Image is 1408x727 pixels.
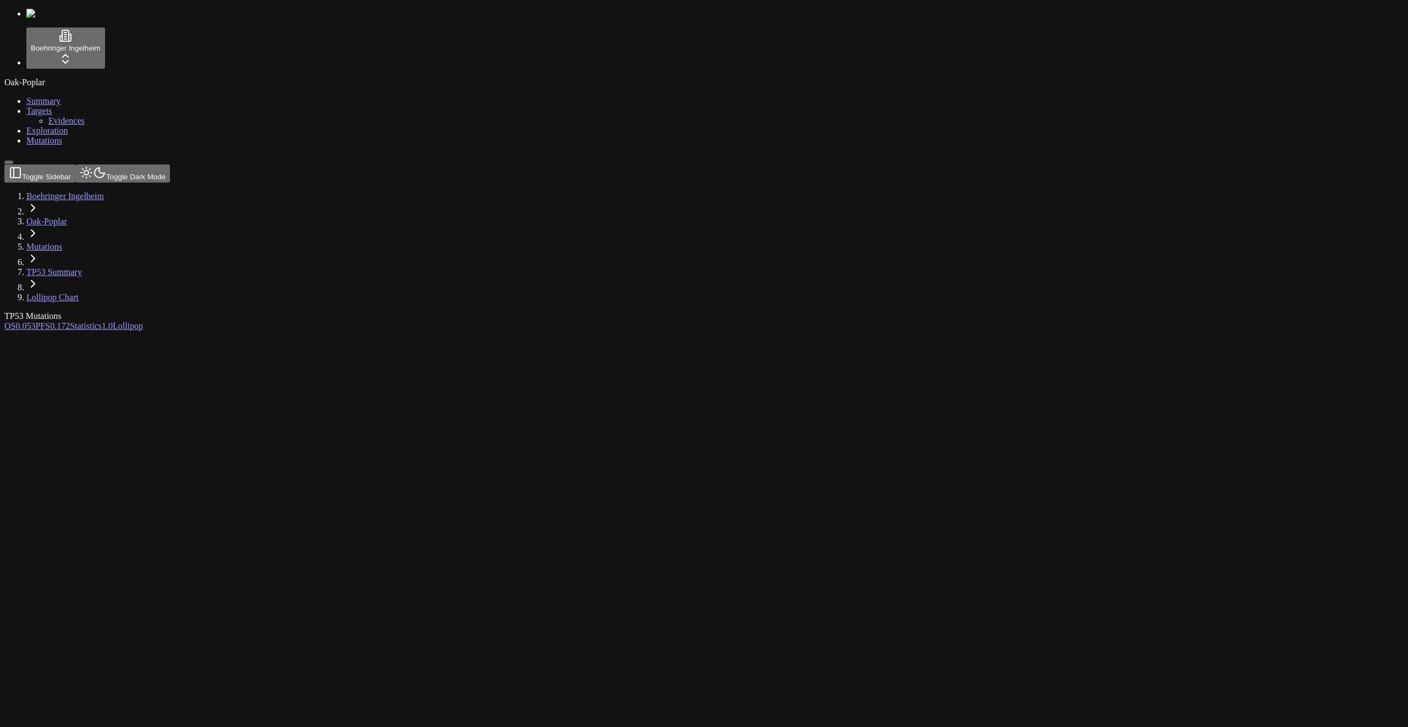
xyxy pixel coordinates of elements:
a: Exploration [26,126,68,135]
button: Toggle Sidebar [4,164,75,183]
span: 1.0 [102,321,113,331]
img: Numenos [26,9,69,19]
a: Statistics1.0 [70,321,113,331]
span: PFS [35,321,50,331]
nav: breadcrumb [4,191,1298,302]
div: TP53 Mutations [4,311,1298,321]
a: Mutations [26,136,62,145]
button: Boehringer Ingelheim [26,27,105,69]
a: Lollipop [113,321,143,331]
button: Toggle Sidebar [4,161,13,164]
span: OS [4,321,15,331]
a: Oak-Poplar [26,217,67,226]
span: Boehringer Ingelheim [31,44,101,52]
button: Toggle Dark Mode [75,164,170,183]
span: 0.172 [50,321,70,331]
span: Toggle Sidebar [22,173,71,181]
a: Evidences [48,116,85,125]
span: 0.053 [15,321,35,331]
a: Summary [26,96,61,106]
a: Targets [26,106,52,115]
a: OS0.053 [4,321,35,331]
a: TP53 Summary [26,267,82,277]
span: Statistics [70,321,102,331]
a: Boehringer Ingelheim [26,191,104,201]
a: Mutations [26,242,62,251]
span: Toggle Dark Mode [106,173,166,181]
div: Oak-Poplar [4,78,1404,87]
a: Lollipop Chart [26,293,79,302]
a: PFS0.172 [35,321,70,331]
